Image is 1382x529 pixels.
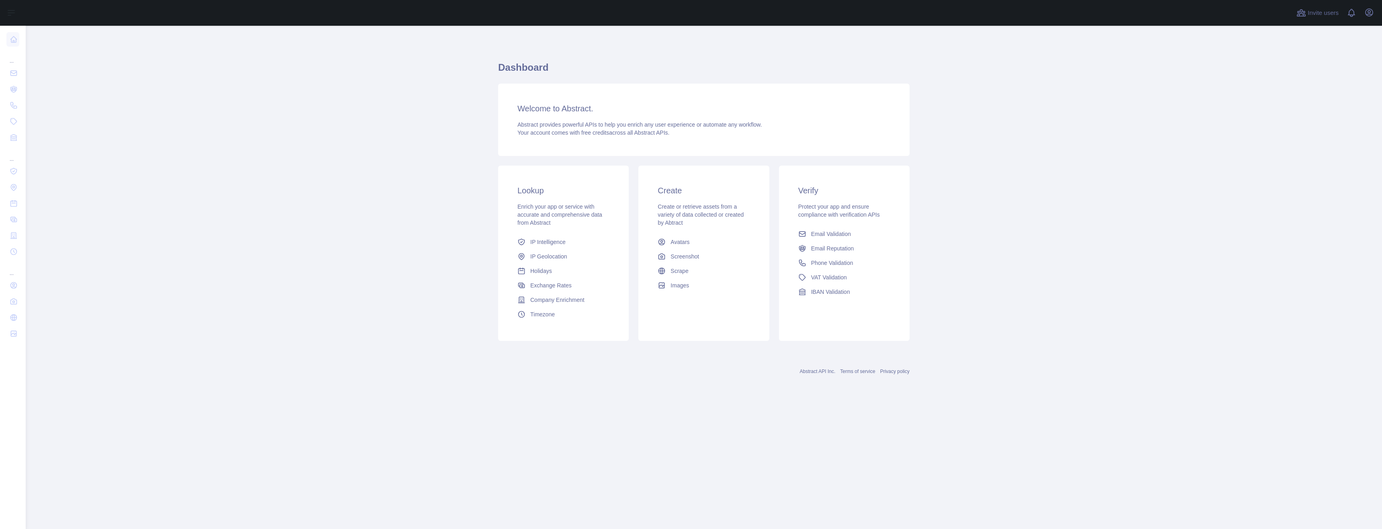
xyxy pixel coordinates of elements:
span: Images [671,281,689,289]
span: Abstract provides powerful APIs to help you enrich any user experience or automate any workflow. [517,121,762,128]
a: IP Intelligence [514,235,613,249]
h1: Dashboard [498,61,910,80]
a: Exchange Rates [514,278,613,293]
a: Scrape [654,264,753,278]
a: IBAN Validation [795,285,893,299]
a: Phone Validation [795,256,893,270]
span: Create or retrieve assets from a variety of data collected or created by Abtract [658,203,744,226]
h3: Create [658,185,750,196]
div: ... [6,48,19,64]
span: Email Validation [811,230,851,238]
h3: Lookup [517,185,609,196]
span: Protect your app and ensure compliance with verification APIs [798,203,880,218]
div: ... [6,260,19,277]
a: Privacy policy [880,369,910,374]
a: Holidays [514,264,613,278]
span: Company Enrichment [530,296,585,304]
a: VAT Validation [795,270,893,285]
span: Invite users [1308,8,1339,18]
span: Email Reputation [811,244,854,252]
a: Abstract API Inc. [800,369,836,374]
span: Enrich your app or service with accurate and comprehensive data from Abstract [517,203,602,226]
a: Terms of service [840,369,875,374]
span: Timezone [530,310,555,318]
span: Exchange Rates [530,281,572,289]
a: Timezone [514,307,613,322]
span: Scrape [671,267,688,275]
span: IBAN Validation [811,288,850,296]
a: Company Enrichment [514,293,613,307]
h3: Verify [798,185,890,196]
button: Invite users [1295,6,1340,19]
a: IP Geolocation [514,249,613,264]
span: Holidays [530,267,552,275]
a: Email Reputation [795,241,893,256]
span: IP Intelligence [530,238,566,246]
div: ... [6,146,19,162]
span: Phone Validation [811,259,853,267]
a: Email Validation [795,227,893,241]
a: Images [654,278,753,293]
span: Screenshot [671,252,699,260]
span: VAT Validation [811,273,847,281]
a: Avatars [654,235,753,249]
h3: Welcome to Abstract. [517,103,890,114]
span: Your account comes with across all Abstract APIs. [517,129,669,136]
span: IP Geolocation [530,252,567,260]
span: Avatars [671,238,689,246]
span: free credits [581,129,609,136]
a: Screenshot [654,249,753,264]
